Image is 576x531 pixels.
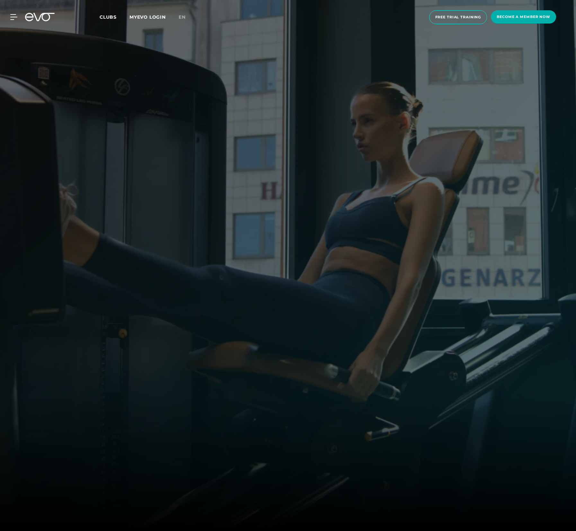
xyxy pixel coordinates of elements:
a: Clubs [100,14,129,20]
font: Free trial training [435,15,481,19]
a: Free trial training [427,10,489,24]
a: en [179,14,193,21]
font: Clubs [100,14,117,20]
a: MYEVO LOGIN [129,14,166,20]
font: en [179,14,186,20]
a: Become a member now [489,10,558,24]
font: Become a member now [497,14,550,19]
